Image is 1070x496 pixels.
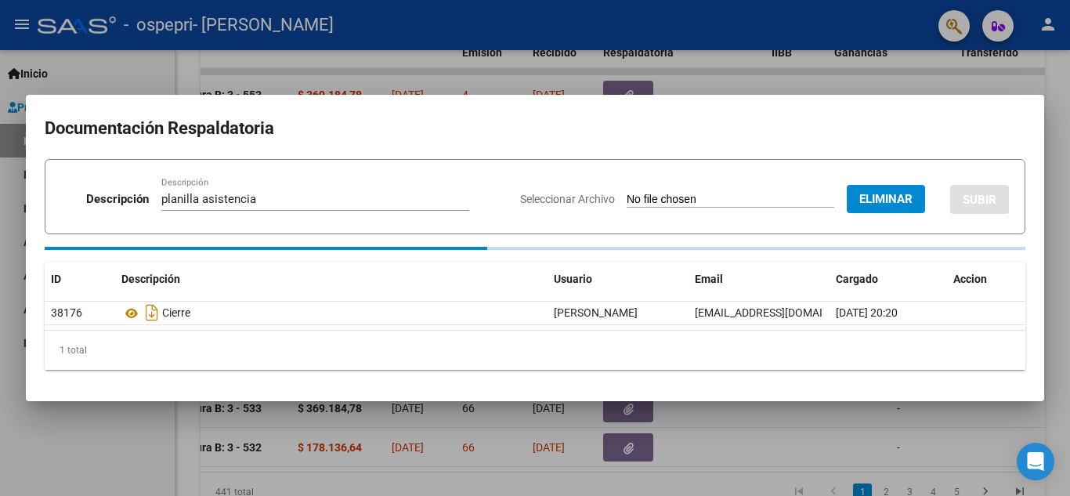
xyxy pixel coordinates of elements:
span: 38176 [51,306,82,319]
button: SUBIR [950,185,1009,214]
span: [EMAIL_ADDRESS][DOMAIN_NAME] [695,306,869,319]
datatable-header-cell: Email [689,262,830,296]
datatable-header-cell: Usuario [548,262,689,296]
span: Usuario [554,273,592,285]
span: SUBIR [963,193,996,207]
i: Descargar documento [142,300,162,325]
span: Eliminar [859,192,913,206]
div: 1 total [45,331,1025,370]
span: Accion [953,273,987,285]
datatable-header-cell: Cargado [830,262,947,296]
datatable-header-cell: Descripción [115,262,548,296]
span: [DATE] 20:20 [836,306,898,319]
span: Seleccionar Archivo [520,193,615,205]
button: Eliminar [847,185,925,213]
span: [PERSON_NAME] [554,306,638,319]
span: ID [51,273,61,285]
h2: Documentación Respaldatoria [45,114,1025,143]
datatable-header-cell: Accion [947,262,1025,296]
span: Cargado [836,273,878,285]
datatable-header-cell: ID [45,262,115,296]
div: Open Intercom Messenger [1017,443,1054,480]
p: Descripción [86,190,149,208]
span: Descripción [121,273,180,285]
span: Email [695,273,723,285]
div: Cierre [121,300,541,325]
